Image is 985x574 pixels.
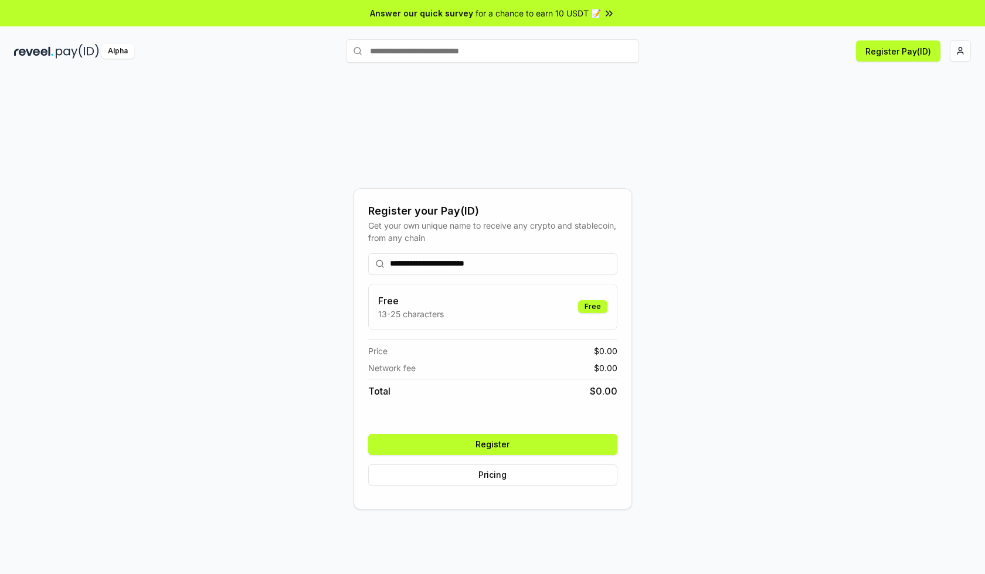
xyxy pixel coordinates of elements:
span: for a chance to earn 10 USDT 📝 [475,7,601,19]
div: Free [578,300,607,313]
div: Get your own unique name to receive any crypto and stablecoin, from any chain [368,219,617,244]
span: Network fee [368,362,416,374]
span: $ 0.00 [594,362,617,374]
button: Register Pay(ID) [856,40,940,62]
img: reveel_dark [14,44,53,59]
h3: Free [378,294,444,308]
span: Answer our quick survey [370,7,473,19]
div: Register your Pay(ID) [368,203,617,219]
span: Total [368,384,390,398]
span: $ 0.00 [590,384,617,398]
div: Alpha [101,44,134,59]
button: Register [368,434,617,455]
p: 13-25 characters [378,308,444,320]
button: Pricing [368,464,617,485]
span: $ 0.00 [594,345,617,357]
span: Price [368,345,388,357]
img: pay_id [56,44,99,59]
